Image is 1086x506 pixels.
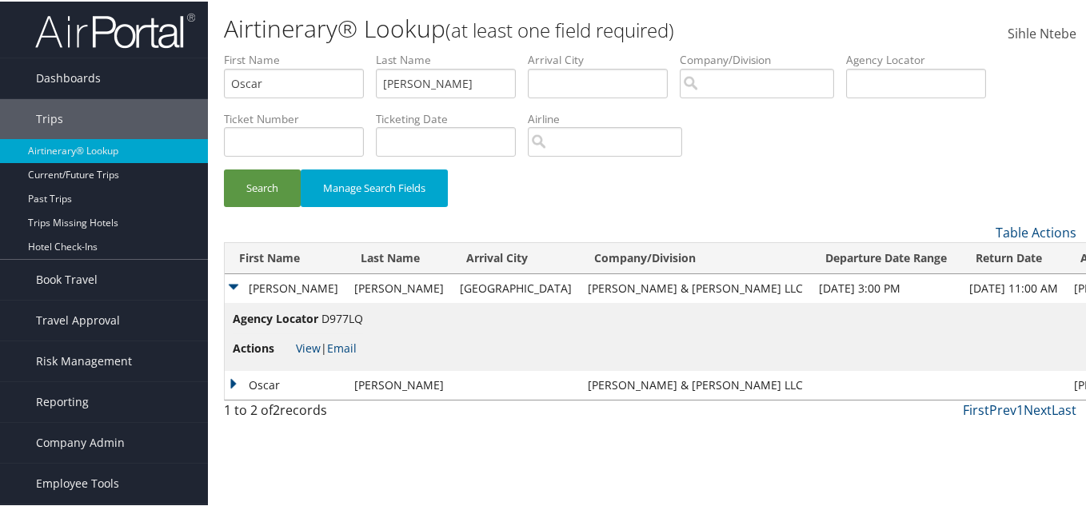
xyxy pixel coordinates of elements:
[36,258,98,298] span: Book Travel
[36,340,132,380] span: Risk Management
[36,421,125,461] span: Company Admin
[445,15,674,42] small: (at least one field required)
[528,110,694,126] label: Airline
[224,168,301,205] button: Search
[233,309,318,326] span: Agency Locator
[233,338,293,356] span: Actions
[224,110,376,126] label: Ticket Number
[528,50,680,66] label: Arrival City
[346,241,452,273] th: Last Name: activate to sort column ascending
[1008,23,1076,41] span: Sihle Ntebe
[36,380,89,420] span: Reporting
[225,241,346,273] th: First Name: activate to sort column ascending
[224,10,793,44] h1: Airtinerary® Lookup
[301,168,448,205] button: Manage Search Fields
[963,400,989,417] a: First
[989,400,1016,417] a: Prev
[580,241,811,273] th: Company/Division
[321,309,363,325] span: D977LQ
[680,50,846,66] label: Company/Division
[452,241,580,273] th: Arrival City: activate to sort column ascending
[273,400,280,417] span: 2
[1052,400,1076,417] a: Last
[811,273,961,301] td: [DATE] 3:00 PM
[346,273,452,301] td: [PERSON_NAME]
[1016,400,1024,417] a: 1
[296,339,321,354] a: View
[36,57,101,97] span: Dashboards
[961,273,1066,301] td: [DATE] 11:00 AM
[996,222,1076,240] a: Table Actions
[225,369,346,398] td: Oscar
[224,50,376,66] label: First Name
[961,241,1066,273] th: Return Date: activate to sort column ascending
[846,50,998,66] label: Agency Locator
[376,110,528,126] label: Ticketing Date
[35,10,195,48] img: airportal-logo.png
[36,299,120,339] span: Travel Approval
[1008,8,1076,58] a: Sihle Ntebe
[36,462,119,502] span: Employee Tools
[36,98,63,137] span: Trips
[811,241,961,273] th: Departure Date Range: activate to sort column ascending
[296,339,357,354] span: |
[1024,400,1052,417] a: Next
[327,339,357,354] a: Email
[224,399,419,426] div: 1 to 2 of records
[225,273,346,301] td: [PERSON_NAME]
[452,273,580,301] td: [GEOGRAPHIC_DATA]
[346,369,452,398] td: [PERSON_NAME]
[580,273,811,301] td: [PERSON_NAME] & [PERSON_NAME] LLC
[580,369,811,398] td: [PERSON_NAME] & [PERSON_NAME] LLC
[376,50,528,66] label: Last Name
